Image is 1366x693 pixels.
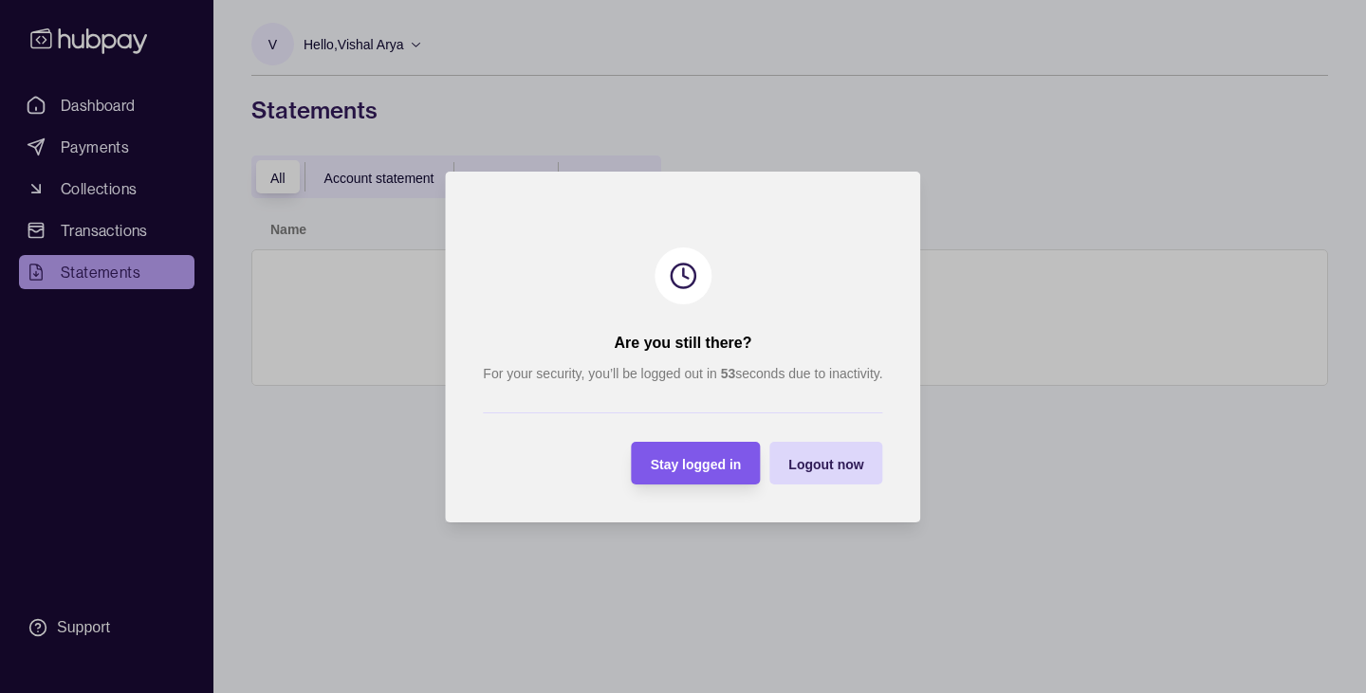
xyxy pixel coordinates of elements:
[483,363,882,384] p: For your security, you’ll be logged out in seconds due to inactivity.
[632,442,761,484] button: Stay logged in
[769,442,882,484] button: Logout now
[615,333,752,354] h2: Are you still there?
[721,366,736,381] strong: 53
[788,456,863,471] span: Logout now
[651,456,742,471] span: Stay logged in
